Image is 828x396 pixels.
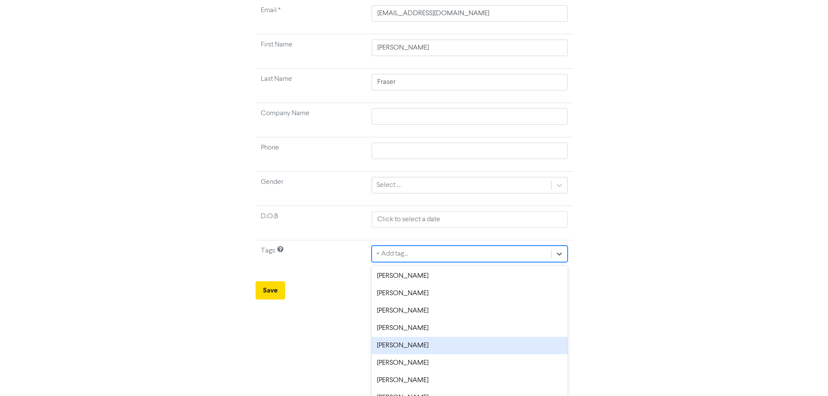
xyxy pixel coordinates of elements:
[376,249,408,259] div: + Add tag...
[256,34,367,69] td: First Name
[372,337,567,354] div: [PERSON_NAME]
[785,354,828,396] iframe: Chat Widget
[256,137,367,172] td: Phone
[256,206,367,240] td: D.O.B
[256,103,367,137] td: Company Name
[256,240,367,275] td: Tags
[256,172,367,206] td: Gender
[372,319,567,337] div: [PERSON_NAME]
[372,302,567,319] div: [PERSON_NAME]
[372,354,567,372] div: [PERSON_NAME]
[256,281,285,299] button: Save
[372,372,567,389] div: [PERSON_NAME]
[372,211,567,228] input: Click to select a date
[372,267,567,285] div: [PERSON_NAME]
[372,285,567,302] div: [PERSON_NAME]
[256,69,367,103] td: Last Name
[376,180,401,190] div: Select ...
